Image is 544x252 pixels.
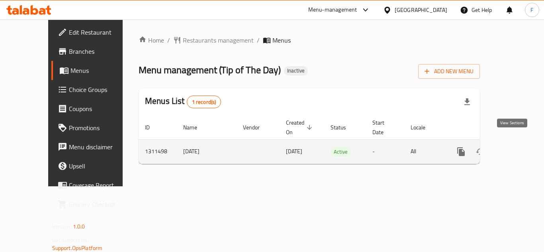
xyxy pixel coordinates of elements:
a: Edit Restaurant [51,23,139,42]
a: Restaurants management [173,35,254,45]
span: Created On [286,118,315,137]
span: Locale [411,123,436,132]
span: Coupons [69,104,133,113]
li: / [257,35,260,45]
span: Get support on: [52,235,89,245]
td: [DATE] [177,139,237,164]
td: 1311498 [139,139,177,164]
span: 1 record(s) [187,98,221,106]
div: Menu-management [308,5,357,15]
span: 1.0.0 [73,221,85,232]
span: Choice Groups [69,85,133,94]
span: F [530,6,533,14]
a: Coverage Report [51,176,139,195]
a: Coupons [51,99,139,118]
div: Export file [458,92,477,111]
span: Version: [52,221,72,232]
span: ID [145,123,160,132]
span: Start Date [372,118,395,137]
div: [GEOGRAPHIC_DATA] [395,6,447,14]
span: Vendor [243,123,270,132]
span: Menu disclaimer [69,142,133,152]
span: Menus [272,35,291,45]
span: Status [331,123,356,132]
div: Inactive [284,66,308,76]
a: Choice Groups [51,80,139,99]
th: Actions [445,115,534,140]
a: Upsell [51,156,139,176]
a: Grocery Checklist [51,195,139,214]
div: Total records count [187,96,221,108]
span: Coverage Report [69,180,133,190]
span: Inactive [284,67,308,74]
a: Home [139,35,164,45]
span: Menu management ( Tip of The Day ) [139,61,281,79]
span: Promotions [69,123,133,133]
a: Menu disclaimer [51,137,139,156]
a: Menus [51,61,139,80]
span: Name [183,123,207,132]
td: All [404,139,445,164]
h2: Menus List [145,95,221,108]
span: [DATE] [286,146,302,156]
button: more [452,142,471,161]
span: Restaurants management [183,35,254,45]
li: / [167,35,170,45]
table: enhanced table [139,115,534,164]
span: Upsell [69,161,133,171]
span: Branches [69,47,133,56]
button: Add New Menu [418,64,480,79]
span: Menus [70,66,133,75]
a: Branches [51,42,139,61]
nav: breadcrumb [139,35,480,45]
a: Promotions [51,118,139,137]
span: Add New Menu [425,66,474,76]
td: - [366,139,404,164]
span: Grocery Checklist [69,199,133,209]
span: Active [331,147,351,156]
span: Edit Restaurant [69,27,133,37]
